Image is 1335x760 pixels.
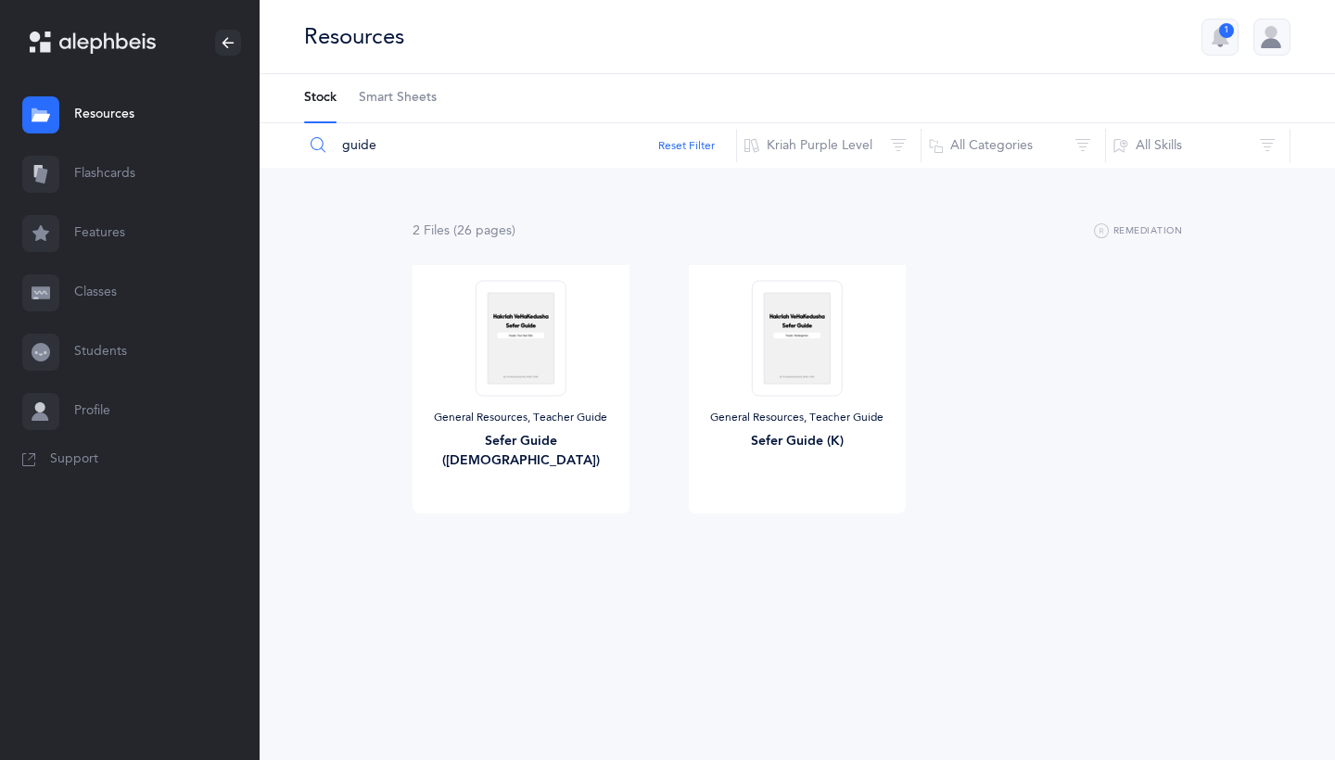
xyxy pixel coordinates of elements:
div: Resources [304,21,404,52]
div: General Resources, Teacher Guide [427,411,615,425]
span: Smart Sheets [359,89,437,108]
span: Support [50,450,98,469]
div: Sefer Guide ([DEMOGRAPHIC_DATA]) [427,432,615,471]
span: s [506,223,512,238]
button: 1 [1201,19,1239,56]
span: 2 File [413,223,450,238]
div: Sefer Guide (K) [704,432,891,451]
img: Sefer_Guide_-_Purple_-_Four_Year_Olds_thumbnail_1756877540.png [476,280,566,396]
input: Search Resources [303,123,737,168]
button: Remediation [1094,221,1182,243]
img: Sefer_Guide_-_Purple_-_Kindergarten_thumbnail_1756877618.png [752,280,843,396]
button: Kriah Purple Level [736,123,922,168]
div: 1 [1219,23,1234,38]
div: General Resources, Teacher Guide [704,411,891,425]
span: (26 page ) [453,223,515,238]
button: All Categories [921,123,1106,168]
button: All Skills [1105,123,1290,168]
span: s [444,223,450,238]
button: Reset Filter [658,137,715,154]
